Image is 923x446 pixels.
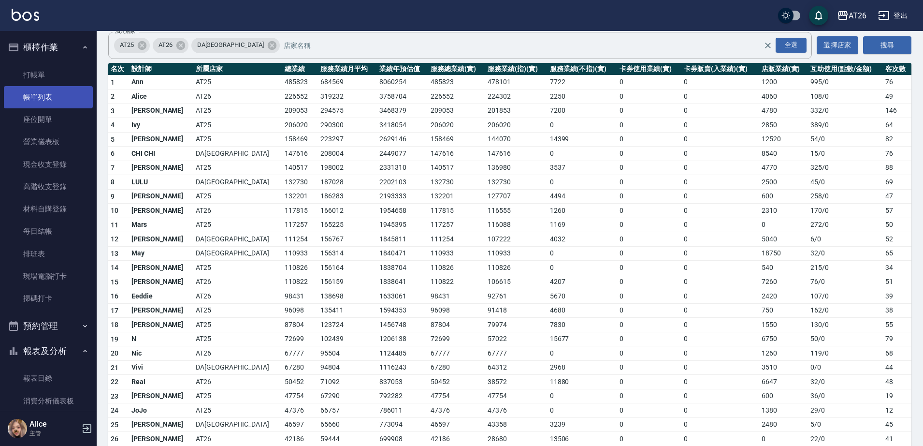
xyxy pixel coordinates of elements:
td: 4207 [548,275,618,289]
td: AT25 [193,189,282,204]
td: 1840471 [377,246,428,261]
td: 0 [681,275,759,289]
span: 19 [111,335,119,343]
td: 0 [617,118,681,133]
td: 0 [548,118,618,133]
td: Mars [129,218,193,232]
a: 掃碼打卡 [4,287,93,310]
td: 0 [617,161,681,175]
button: 報表及分析 [4,339,93,364]
td: 136980 [485,161,548,175]
img: Person [8,419,27,438]
td: DA[GEOGRAPHIC_DATA] [193,175,282,190]
td: 3418054 [377,118,428,133]
td: 0 [617,175,681,190]
td: 1594353 [377,303,428,318]
th: 服務業績(指)(實) [485,63,548,75]
td: 4780 [759,104,808,118]
td: 132201 [282,189,318,204]
th: 卡券使用業績(實) [617,63,681,75]
td: 50 [883,218,911,232]
a: 材料自購登錄 [4,198,93,220]
td: 2202103 [377,175,428,190]
td: AT26 [193,204,282,218]
td: 4680 [548,303,618,318]
td: [PERSON_NAME] [129,261,193,275]
td: 209053 [282,104,318,118]
td: 144070 [485,132,548,147]
td: 158469 [282,132,318,147]
button: Clear [761,39,775,52]
td: 117257 [282,218,318,232]
td: 166012 [318,204,377,218]
th: 互助使用(點數/金額) [808,63,883,75]
td: 132730 [485,175,548,190]
td: 51 [883,275,911,289]
td: 3758704 [377,89,428,104]
td: 0 [681,232,759,247]
td: AT25 [193,261,282,275]
td: 52 [883,232,911,247]
td: 2420 [759,289,808,304]
h5: Alice [29,419,79,429]
span: 10 [111,207,119,214]
td: 485823 [282,75,318,89]
td: 165225 [318,218,377,232]
span: 11 [111,221,119,229]
td: 208004 [318,147,377,161]
td: AT25 [193,118,282,133]
td: 32 / 0 [808,246,883,261]
td: May [129,246,193,261]
td: 4060 [759,89,808,104]
td: 206020 [282,118,318,133]
td: 2331310 [377,161,428,175]
td: 4032 [548,232,618,247]
a: 每日結帳 [4,220,93,242]
td: 2193333 [377,189,428,204]
td: 0 [617,261,681,275]
td: 2500 [759,175,808,190]
td: 540 [759,261,808,275]
td: 1954658 [377,204,428,218]
td: LULU [129,175,193,190]
td: 226552 [282,89,318,104]
span: 17 [111,307,119,314]
td: 684569 [318,75,377,89]
td: Eeddie [129,289,193,304]
td: 0 [548,261,618,275]
td: 226552 [428,89,485,104]
td: 116555 [485,204,548,218]
td: [PERSON_NAME] [129,104,193,118]
td: 5040 [759,232,808,247]
td: [PERSON_NAME] [129,132,193,147]
td: 0 [617,147,681,161]
a: 報表目錄 [4,367,93,389]
td: 39 [883,289,911,304]
td: 0 [681,175,759,190]
td: 98431 [282,289,318,304]
td: 45 / 0 [808,175,883,190]
td: 0 [548,246,618,261]
td: 1169 [548,218,618,232]
td: 138698 [318,289,377,304]
label: 加入店家 [115,28,135,35]
img: Logo [12,9,39,21]
td: 0 [681,161,759,175]
span: 26 [111,435,119,443]
td: 111254 [282,232,318,247]
td: 0 [617,75,681,89]
td: 0 [681,147,759,161]
th: 名次 [108,63,129,75]
span: 13 [111,250,119,257]
a: 帳單列表 [4,86,93,108]
td: Ann [129,75,193,89]
td: 1845811 [377,232,428,247]
td: 290300 [318,118,377,133]
button: 櫃檯作業 [4,35,93,60]
td: [PERSON_NAME] [129,189,193,204]
td: 258 / 0 [808,189,883,204]
td: 224302 [485,89,548,104]
td: CHI CHI [129,147,193,161]
td: 98431 [428,289,485,304]
button: save [809,6,828,25]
